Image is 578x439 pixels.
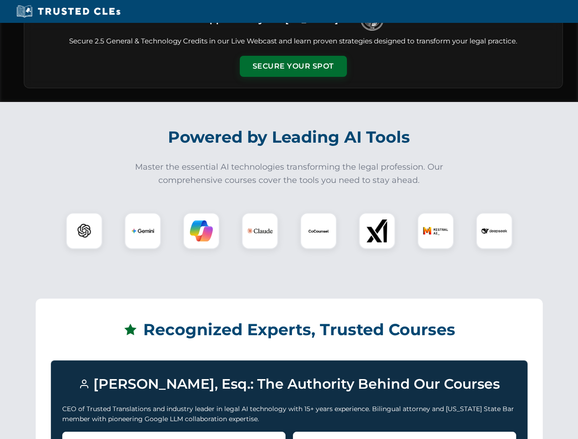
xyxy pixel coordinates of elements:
[14,5,123,18] img: Trusted CLEs
[190,219,213,242] img: Copilot Logo
[183,213,220,249] div: Copilot
[481,218,507,244] img: DeepSeek Logo
[66,213,103,249] div: ChatGPT
[240,56,347,77] button: Secure Your Spot
[307,219,330,242] img: CoCounsel Logo
[476,213,513,249] div: DeepSeek
[62,372,516,396] h3: [PERSON_NAME], Esq.: The Authority Behind Our Courses
[36,121,543,153] h2: Powered by Leading AI Tools
[124,213,161,249] div: Gemini
[359,213,395,249] div: xAI
[62,404,516,424] p: CEO of Trusted Translations and industry leader in legal AI technology with 15+ years experience....
[131,219,154,242] img: Gemini Logo
[35,36,551,47] p: Secure 2.5 General & Technology Credits in our Live Webcast and learn proven strategies designed ...
[129,161,449,187] p: Master the essential AI technologies transforming the legal profession. Our comprehensive courses...
[71,218,97,244] img: ChatGPT Logo
[242,213,278,249] div: Claude
[300,213,337,249] div: CoCounsel
[51,314,528,346] h2: Recognized Experts, Trusted Courses
[417,213,454,249] div: Mistral AI
[423,218,448,244] img: Mistral AI Logo
[366,219,389,242] img: xAI Logo
[247,218,273,244] img: Claude Logo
